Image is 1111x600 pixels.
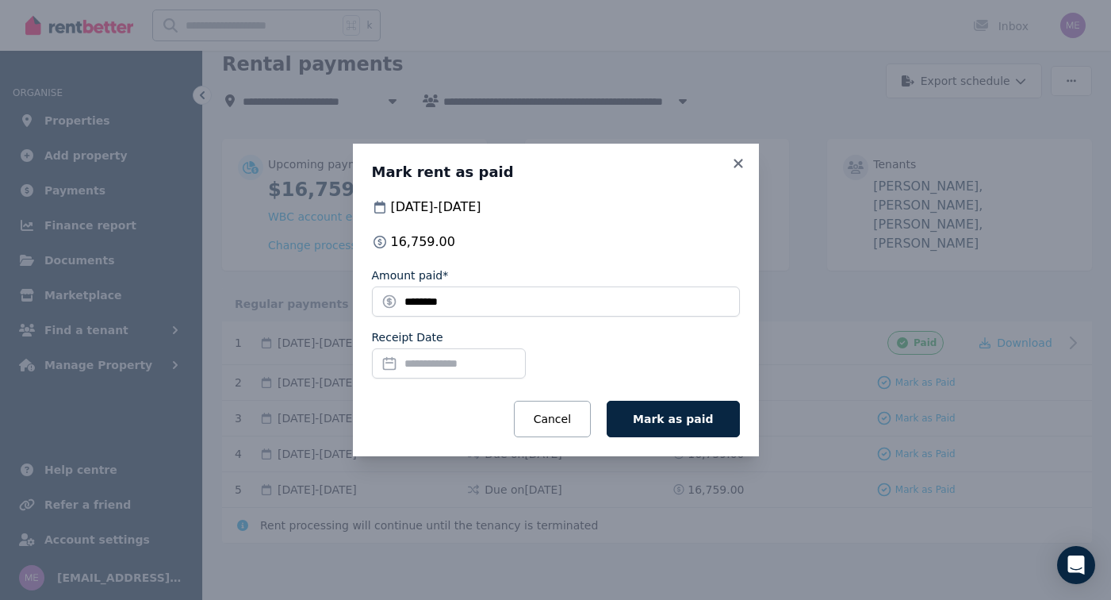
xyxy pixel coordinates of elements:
button: Mark as paid [607,401,739,437]
span: Mark as paid [633,413,713,425]
label: Amount paid* [372,267,449,283]
label: Receipt Date [372,329,443,345]
div: Open Intercom Messenger [1057,546,1095,584]
span: 16,759.00 [391,233,455,252]
span: [DATE] - [DATE] [391,198,481,217]
button: Cancel [514,401,591,437]
h3: Mark rent as paid [372,163,740,182]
